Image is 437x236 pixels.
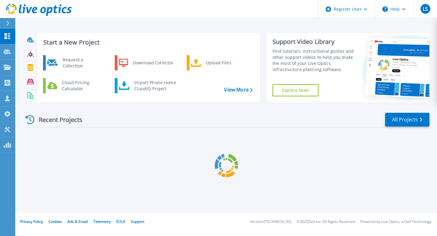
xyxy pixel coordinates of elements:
div: Recent Projects [23,112,91,127]
div: Cloud Pricing Calculator [59,80,104,92]
a: View More [224,87,252,93]
h3: Start a New Project [43,39,252,46]
a: Upload Files [187,55,249,70]
a: Cookies [49,219,62,224]
a: EULA [116,219,125,224]
div: Download Collector [130,57,176,69]
div: Import Phone Home CloudIQ Project [131,80,179,92]
li: Version: [TECHNICAL_ID] [250,220,291,224]
div: Upload Files [203,57,248,69]
a: Telemetry [93,219,111,224]
a: Explore Now! [273,84,319,96]
a: Ads & Email [67,219,88,224]
a: Download Collector [115,55,177,70]
a: Cloud Pricing Calculator [43,78,106,93]
div: Find tutorials, instructional guides and other support videos to help you make the most of your L... [273,48,354,73]
div: Request a Collection [60,57,104,69]
a: Support [131,219,144,224]
span: LS [423,6,428,11]
div: Support Video Library [273,38,354,46]
li: Powered by Live Optics, a Dell Technology [360,220,432,224]
li: © 2025 Dell Inc. All Rights Reserved [297,220,355,224]
a: Privacy Policy [20,219,43,224]
a: All Projects [385,113,429,127]
a: Request a Collection [43,55,106,70]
